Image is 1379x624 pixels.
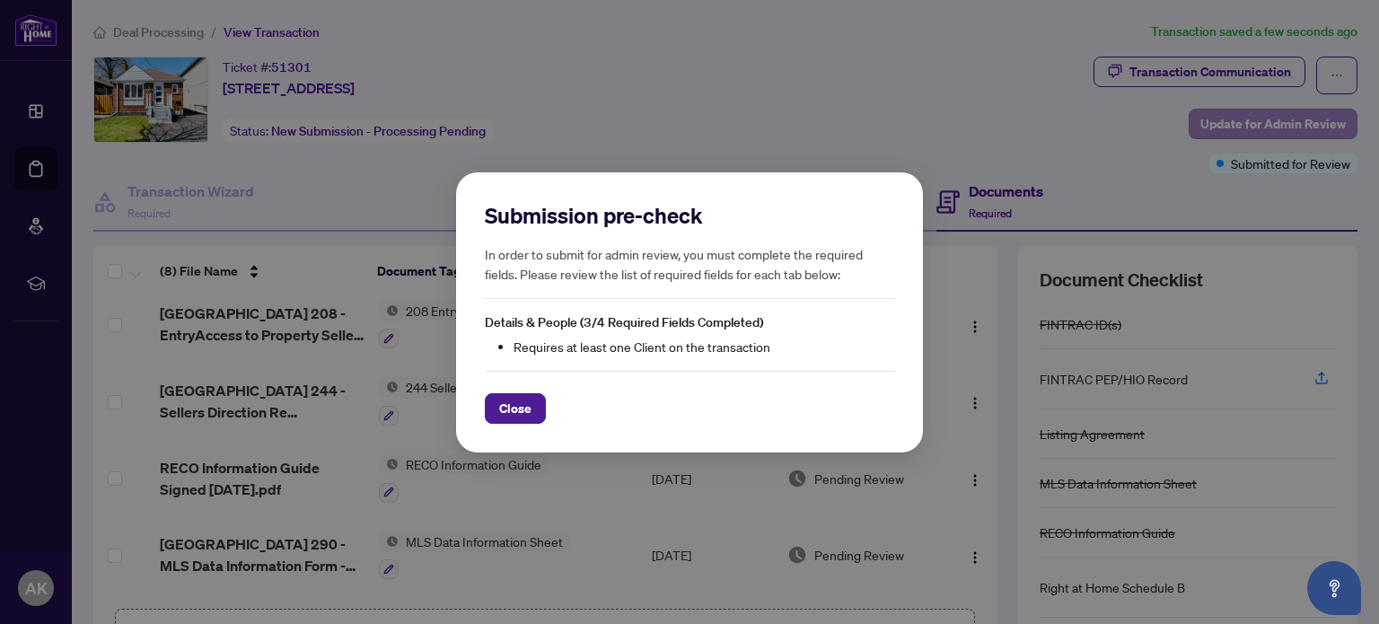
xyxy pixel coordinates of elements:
[514,336,894,356] li: Requires at least one Client on the transaction
[485,201,894,230] h2: Submission pre-check
[1307,561,1361,615] button: Open asap
[499,393,531,422] span: Close
[485,244,894,284] h5: In order to submit for admin review, you must complete the required fields. Please review the lis...
[485,314,763,330] span: Details & People (3/4 Required Fields Completed)
[485,392,546,423] button: Close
